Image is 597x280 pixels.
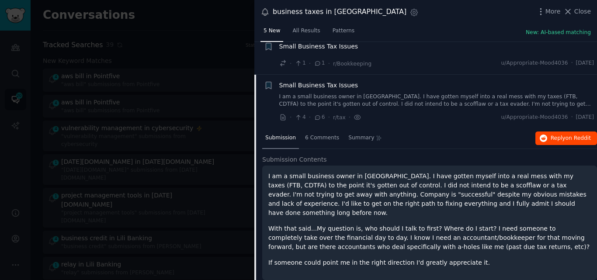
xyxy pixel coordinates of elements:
a: All Results [289,24,323,42]
a: 5 New [260,24,283,42]
span: · [309,59,311,68]
span: [DATE] [576,114,594,121]
span: · [328,59,330,68]
span: Summary [348,134,374,142]
span: · [290,59,292,68]
span: on Reddit [566,135,591,141]
span: 1 [314,59,325,67]
a: Small Business Tax Issues [279,81,358,90]
span: 6 [314,114,325,121]
span: · [349,113,351,122]
span: · [571,114,573,121]
button: Replyon Reddit [535,131,597,145]
a: Small Business Tax Issues [279,42,358,51]
span: Patterns [333,27,354,35]
span: u/Appropriate-Mood4036 [501,114,568,121]
a: I am a small business owner in [GEOGRAPHIC_DATA]. I have gotten myself into a real mess with my t... [279,93,594,108]
button: More [536,7,561,16]
span: Submission [265,134,296,142]
div: business taxes in [GEOGRAPHIC_DATA] [273,7,406,17]
span: More [545,7,561,16]
span: · [328,113,330,122]
p: I am a small business owner in [GEOGRAPHIC_DATA]. I have gotten myself into a real mess with my t... [268,172,591,218]
span: 4 [295,114,305,121]
span: All Results [292,27,320,35]
span: Reply [551,135,591,142]
button: Close [563,7,591,16]
span: 6 Comments [305,134,339,142]
span: 5 New [264,27,280,35]
p: With that said...My question is, who should I talk to first? Where do I start? I need someone to ... [268,224,591,252]
span: 1 [295,59,305,67]
span: · [290,113,292,122]
span: · [571,59,573,67]
span: Close [574,7,591,16]
span: · [309,113,311,122]
a: Patterns [330,24,358,42]
span: u/Appropriate-Mood4036 [501,59,568,67]
span: Submission Contents [262,155,327,164]
p: If someone could point me in the right direction I'd greatly appreciate it. [268,258,591,267]
span: r/tax [333,114,346,121]
button: New: AI-based matching [526,29,591,37]
span: [DATE] [576,59,594,67]
span: r/Bookkeeping [333,61,371,67]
